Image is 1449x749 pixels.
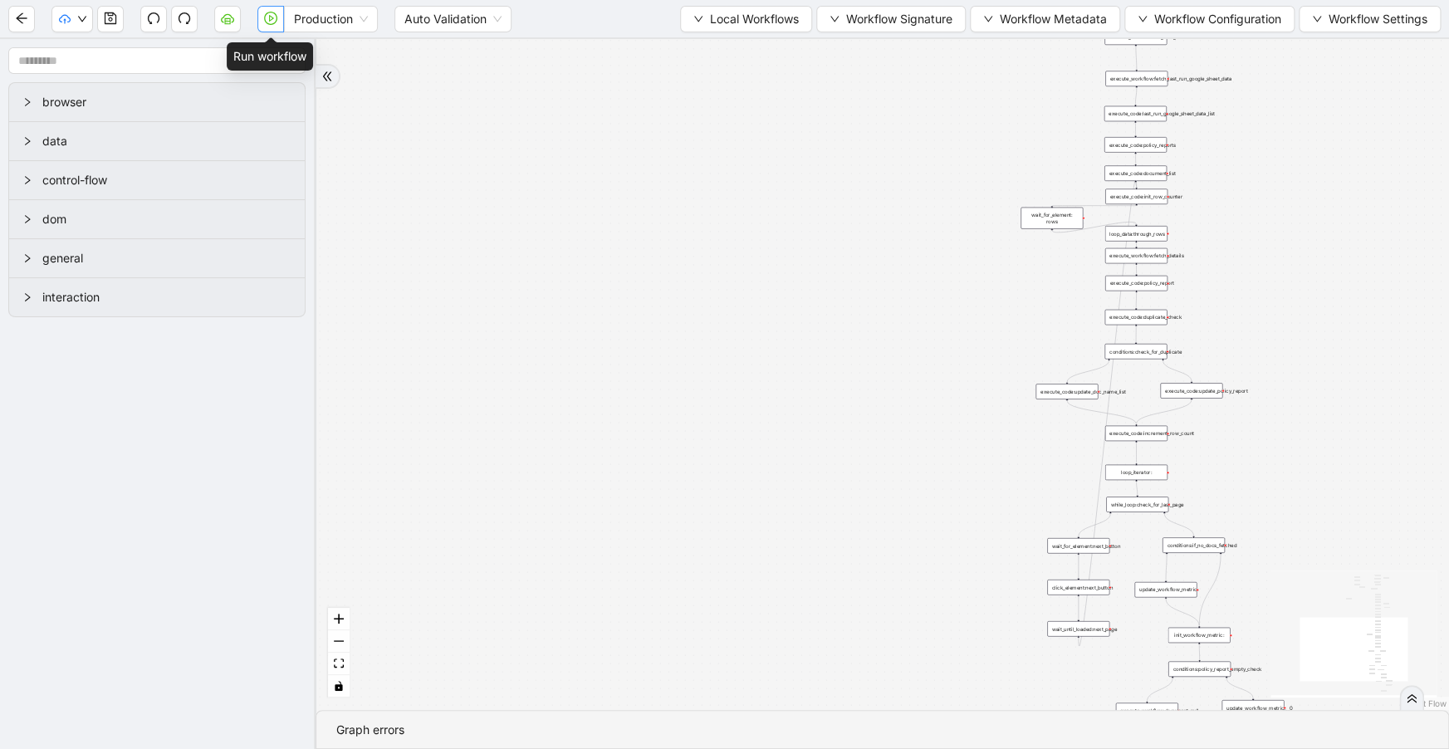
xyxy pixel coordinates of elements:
div: execute_code:policy_reports [1104,137,1167,153]
div: update_workflow_metric: [1134,582,1197,598]
button: cloud-uploaddown [51,6,93,32]
span: undo [147,12,160,25]
div: click_element:next_button [1047,580,1109,595]
div: execute_workflow:fetch_last_run_google_sheet_data [1105,71,1168,86]
div: execute_code:update_policy_report [1160,383,1222,399]
div: conditions:policy_report_empty_check [1168,661,1231,677]
div: wait_until_loaded:next_page [1047,621,1109,637]
div: execute_code:fetched_data_count [1104,30,1167,46]
div: execute_code:increment_row_count [1105,426,1168,442]
span: right [22,97,32,107]
div: while_loop:check_for_last_page [1106,497,1168,512]
span: Production [294,7,368,32]
div: execute_workflow:fetch_details [1105,248,1168,264]
button: downWorkflow Metadata [970,6,1120,32]
div: general [9,239,305,277]
button: downLocal Workflows [680,6,812,32]
div: loop_data:through_rows [1105,226,1168,242]
div: conditions:if_no_docs_fetched [1163,537,1225,553]
g: Edge from conditions:check_for_duplicate to execute_code:update_doc_name_list [1067,360,1109,382]
g: Edge from conditions:if_no_docs_fetched to init_workflow_metric: [1199,554,1221,625]
span: right [22,292,32,302]
g: Edge from update_workflow_metric: to init_workflow_metric: [1166,599,1199,626]
g: Edge from execute_workflow:fetch_last_run_google_sheet_data to execute_code:last_run_google_sheet... [1135,88,1136,105]
span: double-right [1406,693,1417,704]
div: execute_workflow:document_pull [1116,702,1178,718]
div: execute_code:last_run_google_sheet_data_list [1104,106,1167,122]
span: double-right [321,71,333,82]
span: down [693,14,703,24]
div: browser [9,83,305,121]
div: execute_code:policy_report [1105,276,1168,291]
div: dom [9,200,305,238]
div: wait_for_element: rows [1021,208,1083,229]
span: save [104,12,117,25]
div: loop_iterator: [1105,464,1168,480]
div: update_workflow_metric:__0 [1221,700,1284,716]
span: browser [42,93,291,111]
div: conditions:check_for_duplicate [1104,344,1167,360]
div: wait_for_element:next_button [1047,538,1109,554]
div: execute_code:duplicate_check [1104,310,1167,326]
g: Edge from conditions:policy_report_empty_check to execute_workflow:document_pull [1147,678,1172,701]
span: general [42,249,291,267]
g: Edge from while_loop:check_for_last_page to wait_for_element:next_button [1079,513,1110,536]
g: Edge from loop_iterator: to while_loop:check_for_last_page [1136,482,1137,495]
g: Edge from while_loop:check_for_last_page to conditions:if_no_docs_fetched [1164,513,1193,536]
g: Edge from conditions:check_for_duplicate to execute_code:update_policy_report [1163,360,1191,381]
div: execute_code:init_row_counter [1105,188,1168,204]
div: execute_code:document_list [1104,165,1167,181]
div: Run workflow [227,42,313,71]
div: interaction [9,278,305,316]
button: zoom in [328,608,350,630]
button: zoom out [328,630,350,653]
div: init_workflow_metric: [1168,628,1230,644]
span: data [42,132,291,150]
div: control-flow [9,161,305,199]
div: execute_code:update_doc_name_list [1035,384,1098,399]
button: toggle interactivity [328,675,350,698]
button: cloud-server [214,6,241,32]
span: Workflow Signature [846,10,952,28]
span: control-flow [42,171,291,189]
span: cloud-upload [59,13,71,25]
span: right [22,214,32,224]
span: Auto Validation [404,7,502,32]
span: Workflow Settings [1329,10,1427,28]
button: downWorkflow Configuration [1124,6,1295,32]
span: play-circle [264,12,277,25]
span: right [22,175,32,185]
span: cloud-server [221,12,234,25]
button: arrow-left [8,6,35,32]
g: Edge from conditions:if_no_docs_fetched to update_workflow_metric: [1166,554,1167,580]
div: data [9,122,305,160]
span: right [22,136,32,146]
span: arrow-left [15,12,28,25]
button: save [97,6,124,32]
span: Workflow Configuration [1154,10,1281,28]
span: interaction [42,288,291,306]
button: play-circle [257,6,284,32]
span: Workflow Metadata [1000,10,1107,28]
g: Edge from execute_code:fetched_data_count to execute_workflow:fetch_last_run_google_sheet_data [1136,47,1137,70]
button: undo [140,6,167,32]
button: downWorkflow Signature [816,6,966,32]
